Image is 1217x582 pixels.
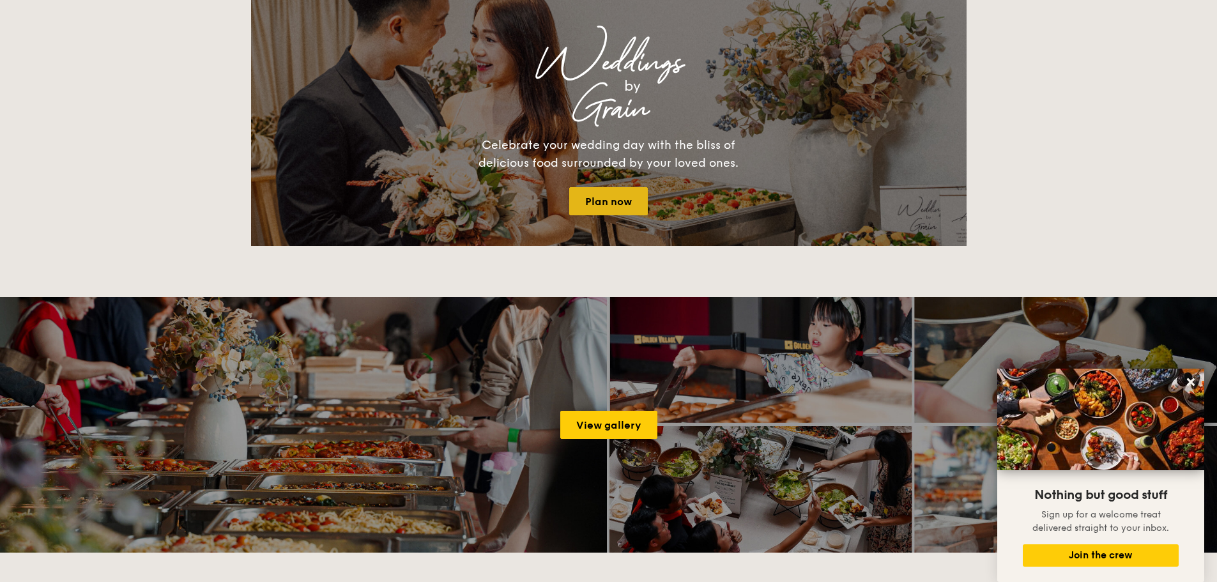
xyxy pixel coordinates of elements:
[1032,509,1169,533] span: Sign up for a welcome treat delivered straight to your inbox.
[364,52,854,75] div: Weddings
[1181,372,1201,392] button: Close
[560,411,657,439] a: View gallery
[1034,487,1167,503] span: Nothing but good stuff
[997,369,1204,470] img: DSC07876-Edit02-Large.jpeg
[364,98,854,121] div: Grain
[1023,544,1179,567] button: Join the crew
[569,187,648,215] a: Plan now
[465,136,753,172] div: Celebrate your wedding day with the bliss of delicious food surrounded by your loved ones.
[411,75,854,98] div: by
